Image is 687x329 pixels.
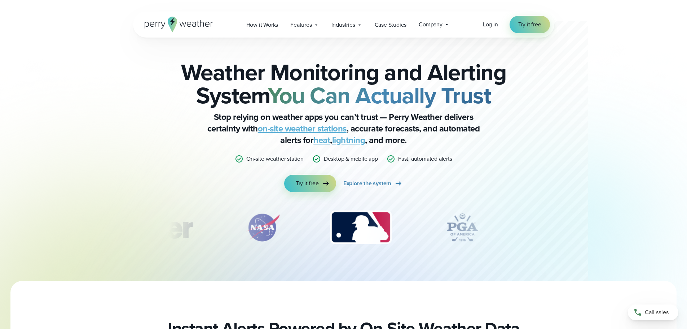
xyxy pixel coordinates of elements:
a: Call sales [628,304,678,320]
p: Desktop & mobile app [324,155,378,163]
p: Fast, automated alerts [398,155,452,163]
img: MLB.svg [323,209,399,246]
div: slideshow [169,209,518,249]
a: How it Works [240,17,285,32]
p: On-site weather station [246,155,303,163]
a: Try it free [284,175,336,192]
div: 2 of 12 [238,209,288,246]
span: Try it free [518,20,541,29]
span: Industries [331,21,355,29]
span: Call sales [645,308,669,317]
span: How it Works [246,21,278,29]
div: 3 of 12 [323,209,399,246]
div: 4 of 12 [433,209,491,246]
a: Try it free [510,16,550,33]
span: Company [419,20,442,29]
a: Log in [483,20,498,29]
img: PGA.svg [433,209,491,246]
img: NASA.svg [238,209,288,246]
strong: You Can Actually Trust [268,78,491,112]
span: Features [290,21,312,29]
a: Case Studies [369,17,413,32]
a: heat [313,134,330,147]
a: Explore the system [343,175,403,192]
p: Stop relying on weather apps you can’t trust — Perry Weather delivers certainty with , accurate f... [199,111,488,146]
a: lightning [332,134,365,147]
span: Explore the system [343,179,391,188]
a: on-site weather stations [258,122,347,135]
h2: Weather Monitoring and Alerting System [169,61,518,107]
span: Case Studies [375,21,407,29]
span: Try it free [296,179,319,188]
div: 1 of 12 [100,209,203,246]
img: Turner-Construction_1.svg [100,209,203,246]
